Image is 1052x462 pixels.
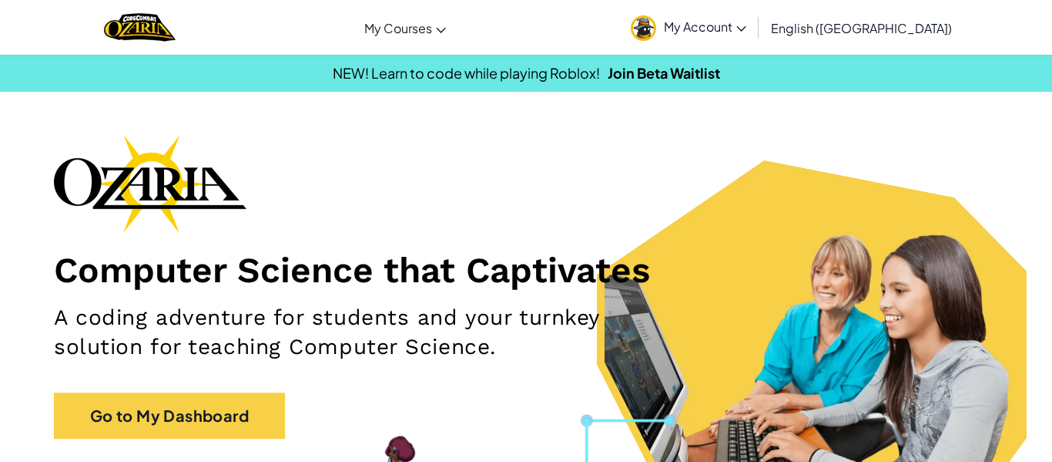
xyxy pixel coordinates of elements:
img: avatar [631,15,656,41]
span: My Courses [364,20,432,36]
span: English ([GEOGRAPHIC_DATA]) [771,20,952,36]
img: Home [104,12,176,43]
a: My Account [623,3,754,52]
a: Join Beta Waitlist [608,64,720,82]
a: English ([GEOGRAPHIC_DATA]) [763,7,960,49]
h2: A coding adventure for students and your turnkey solution for teaching Computer Science. [54,303,686,362]
img: Ozaria branding logo [54,134,246,233]
span: NEW! Learn to code while playing Roblox! [333,64,600,82]
a: Go to My Dashboard [54,393,285,439]
span: My Account [664,19,746,35]
a: My Courses [357,7,454,49]
a: Ozaria by CodeCombat logo [104,12,176,43]
h1: Computer Science that Captivates [54,248,998,292]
